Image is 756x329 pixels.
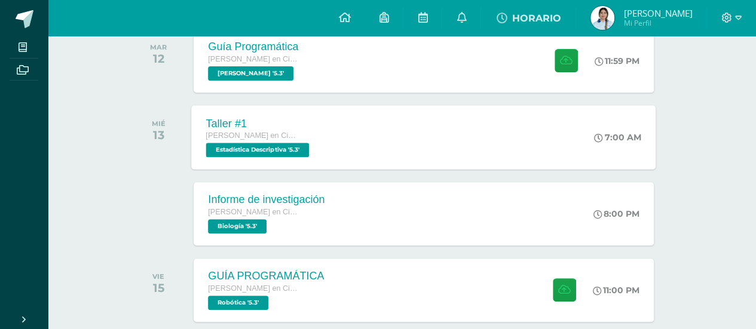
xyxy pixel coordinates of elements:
[152,272,164,281] div: VIE
[150,51,167,66] div: 12
[595,132,642,143] div: 7:00 AM
[206,131,297,140] span: [PERSON_NAME] en Ciencias y Letras
[593,208,639,219] div: 8:00 PM
[208,284,298,293] span: [PERSON_NAME] en Ciencias y Letras
[206,117,313,130] div: Taller #1
[208,219,267,233] span: Biología '5.3'
[208,55,298,63] span: [PERSON_NAME] en Ciencias y Letras
[623,18,692,28] span: Mi Perfil
[152,281,164,295] div: 15
[150,43,167,51] div: MAR
[595,56,639,66] div: 11:59 PM
[208,193,325,206] div: Informe de investigación
[593,285,639,296] div: 11:00 PM
[208,66,293,81] span: PEREL '5.3'
[208,41,298,53] div: Guía Programática
[208,270,324,282] div: GUÍA PROGRAMÁTICA
[206,143,310,157] span: Estadística Descriptiva '5.3'
[152,119,166,128] div: MIÉ
[208,296,268,310] span: Robótica '5.3'
[590,6,614,30] img: 7fcd83b8b6ecf89edfcbadf28cd3f00e.png
[208,208,298,216] span: [PERSON_NAME] en Ciencias y Letras
[623,7,692,19] span: [PERSON_NAME]
[152,128,166,142] div: 13
[512,13,561,24] span: HORARIO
